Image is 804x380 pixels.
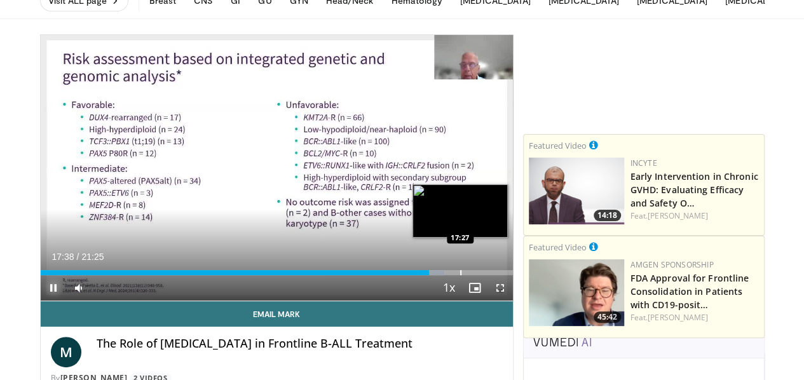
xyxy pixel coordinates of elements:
a: Incyte [630,158,657,168]
small: Featured Video [529,140,587,151]
button: Playback Rate [437,275,462,301]
a: 45:42 [529,259,624,326]
span: 21:25 [81,252,104,262]
img: 0487cae3-be8e-480d-8894-c5ed9a1cba93.png.150x105_q85_crop-smart_upscale.png [529,259,624,326]
div: Progress Bar [41,270,513,275]
video-js: Video Player [41,35,513,301]
a: Early Intervention in Chronic GVHD: Evaluating Efficacy and Safety O… [630,170,758,209]
small: Featured Video [529,241,587,253]
button: Enable picture-in-picture mode [462,275,487,301]
a: FDA Approval for Frontline Consolidation in Patients with CD19-posit… [630,272,749,311]
img: b268d3bb-84af-4da6-ad4f-6776a949c467.png.150x105_q85_crop-smart_upscale.png [529,158,624,224]
button: Pause [41,275,66,301]
a: Email Mark [41,301,513,327]
div: Feat. [630,312,759,323]
span: 45:42 [594,311,621,323]
div: Feat. [630,210,759,222]
h4: The Role of [MEDICAL_DATA] in Frontline B-ALL Treatment [97,337,503,351]
button: Mute [66,275,92,301]
a: [PERSON_NAME] [648,312,708,323]
a: [PERSON_NAME] [648,210,708,221]
a: Amgen Sponsorship [630,259,714,270]
span: 14:18 [594,210,621,221]
a: 14:18 [529,158,624,224]
img: image.jpeg [412,184,508,238]
img: vumedi-ai-logo.svg [533,334,596,346]
span: 17:38 [52,252,74,262]
a: M [51,337,81,367]
button: Fullscreen [487,275,513,301]
span: / [77,252,79,262]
